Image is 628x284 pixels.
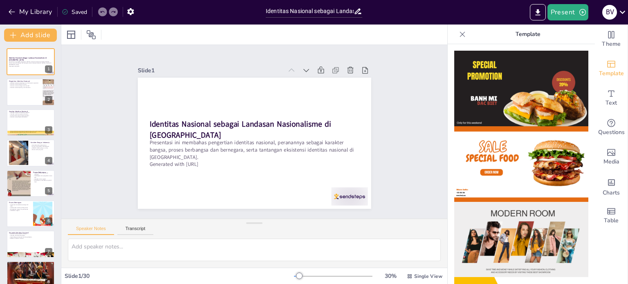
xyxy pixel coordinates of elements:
div: Get real-time input from your audience [595,113,628,142]
div: 5 [45,187,52,195]
button: Export to PowerPoint [530,4,546,20]
p: Kesadaran akan sejarah. [33,178,52,180]
p: Sejarah panjang membentuk identitas. [33,172,52,175]
p: Simbol-simbol negara sebagai pengikat. [9,115,52,116]
input: Insert title [266,5,354,17]
p: Generated with [URL] [157,73,303,234]
strong: Identitas Nasional sebagai Landasan Nasionalisme di [GEOGRAPHIC_DATA] [178,45,315,187]
div: 4 [45,157,52,164]
p: Interaksi nilai lokal dan global. [9,235,52,237]
div: 3 [7,109,55,136]
p: Proklamasi kemerdekaan sebagai titik balik. [9,204,31,207]
span: Questions [598,128,625,137]
p: [PERSON_NAME] sebagai ciri khas. [31,148,52,149]
p: Dinamika Identitas Nasional [9,232,52,234]
p: Keramahan dan sopan santun. [31,144,52,146]
div: 30 % [381,272,400,280]
div: 1 [45,65,52,73]
div: 1 [7,48,55,75]
div: Add a table [595,201,628,230]
div: 7 [7,230,55,257]
div: Layout [65,28,78,41]
div: B V [602,5,617,20]
button: Speaker Notes [68,226,114,235]
div: Add charts and graphs [595,172,628,201]
p: Relevansi identitas nasional. [9,238,52,239]
p: Menciptakan negara yang demokratis. [9,208,31,210]
p: Proses Berbangsa [33,171,52,173]
div: Add ready made slides [595,54,628,83]
span: Position [86,30,96,40]
p: Proses Bernegara [9,201,31,204]
p: Keseimbangan antara jati diri dan perbedaan. [9,237,52,238]
strong: Identitas Nasional sebagai Landasan Nasionalisme di [GEOGRAPHIC_DATA] [9,57,47,61]
div: Slide 1 [219,1,322,114]
span: Theme [602,40,621,49]
p: Membangun masa depan yang lebih baik. [33,179,52,182]
p: Interaksi sosial memperkuat identitas. [9,113,52,115]
button: My Library [6,5,56,18]
p: Kedaulatan negara. [9,210,31,212]
div: Add text boxes [595,83,628,113]
p: Pengertian Identitas Nasional [9,80,40,82]
button: B V [602,4,617,20]
p: Kepedulian terhadap bangsa. [9,268,52,270]
span: Text [606,98,617,107]
div: Change the overall theme [595,25,628,54]
p: Identitas nasional sebagai hasil interaksi. [9,85,40,87]
img: thumb-3.png [454,202,588,277]
p: Presentasi ini membahas pengertian identitas nasional, peranannya sebagai karakter bangsa, proses... [162,58,319,229]
span: Charts [603,188,620,197]
button: Add slide [4,29,57,42]
p: Identitas nasional bersifat dinamis. [9,83,40,85]
p: Identitas nasional penting untuk kesatuan. [9,87,40,88]
p: Tantangan Identitas Nasional [9,262,52,264]
div: Saved [62,8,87,16]
p: Sistem sosial berbasis kekeluargaan. [31,146,52,148]
div: Add images, graphics, shapes or video [595,142,628,172]
p: Karakter Bangsa Indonesia [31,141,52,144]
p: Sumber Identitas Nasional [9,110,52,113]
span: Template [599,69,624,78]
span: Single View [414,273,442,280]
button: Transcript [117,226,154,235]
button: Present [547,4,588,20]
div: 3 [45,126,52,134]
p: Identitas nasional perlu dilestarikan. [9,116,52,118]
p: Pergeseran sikap nasionalisme. [9,267,52,268]
p: Pengaruh globalisasi. [9,265,52,267]
p: Luntur nilai-nilai luhur. [9,264,52,266]
div: 5 [7,170,55,197]
p: Ikatan sosial yang kuat. [31,149,52,150]
p: Presentasi ini membahas pengertian identitas nasional, peranannya sebagai karakter bangsa, proses... [9,61,52,65]
div: 6 [7,200,55,227]
div: 4 [7,139,55,166]
p: Pembentukan Undang-Undang Dasar. [9,207,31,208]
div: Slide 1 / 30 [65,272,294,280]
div: 7 [45,248,52,255]
p: Identitas nasional bersifat dinamis. [9,233,52,235]
p: Generated with [URL] [9,65,52,67]
span: Media [603,157,619,166]
div: 2 [7,78,55,105]
p: Template [469,25,587,44]
div: 2 [45,96,52,103]
p: Pembelajaran dari pengalaman masa lalu. [33,175,52,178]
img: thumb-1.png [454,51,588,126]
span: Table [604,216,619,225]
p: Kesadaran sejarah membentuk identitas. [9,112,52,114]
img: thumb-2.png [454,126,588,202]
div: 6 [45,217,52,225]
p: Identitas nasional mencakup ciri-ciri kelompok masyarakat. [9,82,40,84]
